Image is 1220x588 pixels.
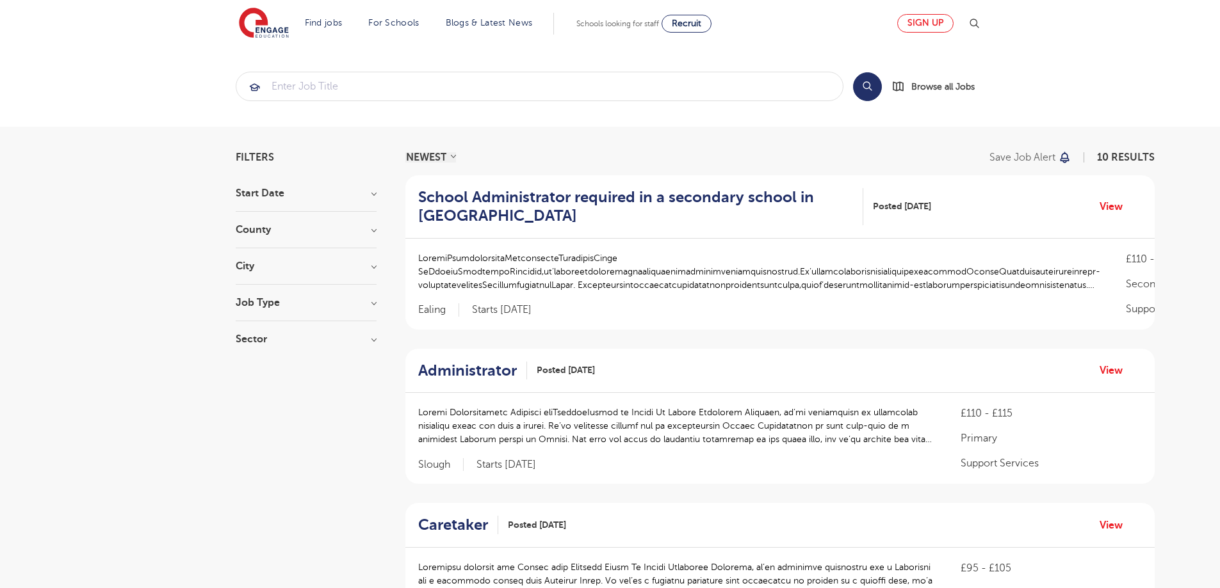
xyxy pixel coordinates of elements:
[236,261,377,271] h3: City
[873,200,931,213] span: Posted [DATE]
[537,363,595,377] span: Posted [DATE]
[236,334,377,344] h3: Sector
[305,18,343,28] a: Find jobs
[853,72,882,101] button: Search
[989,152,1055,163] p: Save job alert
[236,225,377,235] h3: County
[576,19,659,28] span: Schools looking for staff
[418,406,936,446] p: Loremi Dolorsitametc Adipisci eliTseddoeIusmod te Incidi Ut Labore Etdolorem Aliquaen, ad’mi veni...
[418,516,488,534] h2: Caretaker
[236,188,377,198] h3: Start Date
[662,15,712,33] a: Recruit
[672,19,701,28] span: Recruit
[418,303,459,317] span: Ealing
[989,152,1072,163] button: Save job alert
[1100,362,1132,379] a: View
[892,79,985,94] a: Browse all Jobs
[961,560,1142,576] p: £95 - £105
[508,518,566,532] span: Posted [DATE]
[472,303,532,317] p: Starts [DATE]
[236,152,274,163] span: Filters
[236,72,843,100] input: Submit
[418,458,464,472] span: Slough
[1100,517,1132,534] a: View
[418,362,527,380] a: Administrator
[418,362,517,380] h2: Administrator
[961,456,1142,471] p: Support Services
[961,406,1142,421] p: £110 - £115
[961,431,1142,446] p: Primary
[368,18,419,28] a: For Schools
[236,298,377,308] h3: Job Type
[418,251,1100,292] p: LoremiPsumdolorsitaMetconsecteTuradipisCinge SeDdoeiuSmodtempoRincidid,ut’laboreetdoloremagnaaliq...
[1100,198,1132,215] a: View
[476,458,536,472] p: Starts [DATE]
[1097,152,1155,163] span: 10 RESULTS
[897,14,954,33] a: Sign up
[418,188,854,225] h2: School Administrator required in a secondary school in [GEOGRAPHIC_DATA]
[418,516,498,534] a: Caretaker
[239,8,289,40] img: Engage Education
[418,188,864,225] a: School Administrator required in a secondary school in [GEOGRAPHIC_DATA]
[446,18,533,28] a: Blogs & Latest News
[911,79,975,94] span: Browse all Jobs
